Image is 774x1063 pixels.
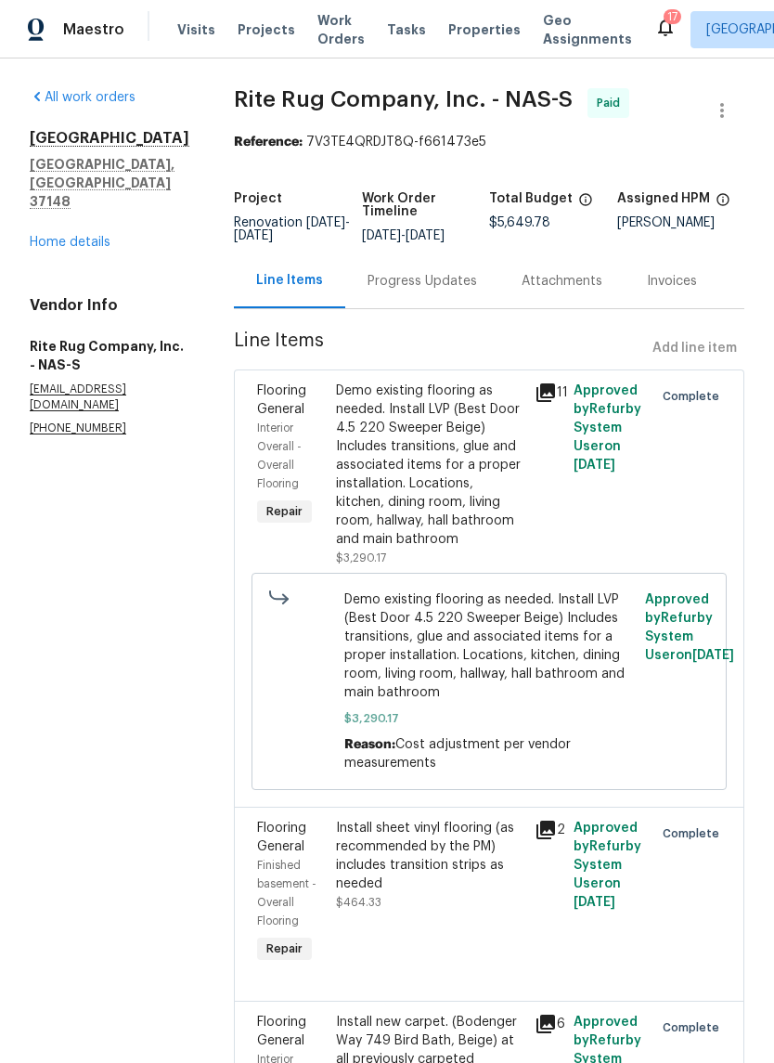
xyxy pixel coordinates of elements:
[259,502,310,521] span: Repair
[522,272,602,291] div: Attachments
[177,20,215,39] span: Visits
[344,709,634,728] span: $3,290.17
[574,822,641,909] span: Approved by Refurby System User on
[535,382,563,404] div: 11
[257,384,306,416] span: Flooring General
[30,91,135,104] a: All work orders
[238,20,295,39] span: Projects
[574,384,641,472] span: Approved by Refurby System User on
[306,216,345,229] span: [DATE]
[317,11,365,48] span: Work Orders
[692,649,734,662] span: [DATE]
[574,896,615,909] span: [DATE]
[362,229,445,242] span: -
[336,552,386,564] span: $3,290.17
[448,20,521,39] span: Properties
[30,296,189,315] h4: Vendor Info
[234,192,282,205] h5: Project
[574,459,615,472] span: [DATE]
[257,1016,306,1047] span: Flooring General
[234,216,350,242] span: -
[387,23,426,36] span: Tasks
[234,216,350,242] span: Renovation
[234,133,744,151] div: 7V3TE4QRDJT8Q-f661473e5
[362,192,490,218] h5: Work Order Timeline
[257,822,306,853] span: Flooring General
[30,337,189,374] h5: Rite Rug Company, Inc. - NAS-S
[406,229,445,242] span: [DATE]
[234,136,303,149] b: Reference:
[362,229,401,242] span: [DATE]
[63,20,124,39] span: Maestro
[535,1013,563,1035] div: 6
[259,940,310,958] span: Repair
[667,7,677,26] div: 17
[489,216,550,229] span: $5,649.78
[617,216,745,229] div: [PERSON_NAME]
[336,382,522,549] div: Demo existing flooring as needed. Install LVP (Best Door 4.5 220 Sweeper Beige) Includes transiti...
[234,229,273,242] span: [DATE]
[489,192,573,205] h5: Total Budget
[344,738,571,770] span: Cost adjustment per vendor measurements
[336,819,522,893] div: Install sheet vinyl flooring (as recommended by the PM) includes transition strips as needed
[256,271,323,290] div: Line Items
[597,94,627,112] span: Paid
[368,272,477,291] div: Progress Updates
[257,422,302,489] span: Interior Overall - Overall Flooring
[663,387,727,406] span: Complete
[543,11,632,48] span: Geo Assignments
[344,738,395,751] span: Reason:
[336,897,381,908] span: $464.33
[234,331,645,366] span: Line Items
[344,590,634,702] span: Demo existing flooring as needed. Install LVP (Best Door 4.5 220 Sweeper Beige) Includes transiti...
[617,192,710,205] h5: Assigned HPM
[645,593,734,662] span: Approved by Refurby System User on
[535,819,563,841] div: 2
[663,824,727,843] span: Complete
[234,88,573,110] span: Rite Rug Company, Inc. - NAS-S
[257,860,316,927] span: Finished basement - Overall Flooring
[30,236,110,249] a: Home details
[578,192,593,216] span: The total cost of line items that have been proposed by Opendoor. This sum includes line items th...
[716,192,730,216] span: The hpm assigned to this work order.
[647,272,697,291] div: Invoices
[663,1018,727,1037] span: Complete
